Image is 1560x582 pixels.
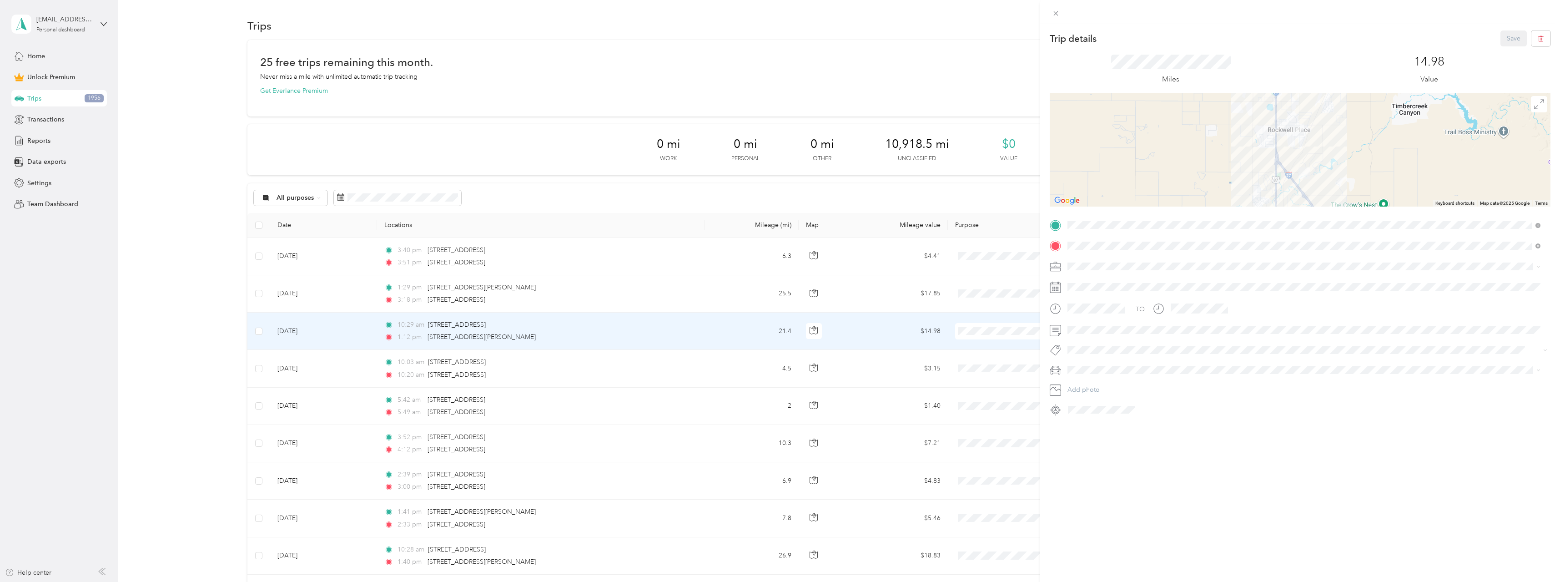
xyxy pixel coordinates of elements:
div: TO [1136,304,1145,314]
p: Miles [1162,74,1179,85]
a: Terms (opens in new tab) [1535,201,1548,206]
p: Trip details [1050,32,1097,45]
img: Google [1052,195,1082,207]
p: 14.98 [1414,55,1444,69]
span: Map data ©2025 Google [1480,201,1530,206]
a: Open this area in Google Maps (opens a new window) [1052,195,1082,207]
button: Keyboard shortcuts [1435,200,1474,207]
button: Add photo [1064,384,1550,396]
iframe: Everlance-gr Chat Button Frame [1509,531,1560,582]
p: Value [1420,74,1438,85]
